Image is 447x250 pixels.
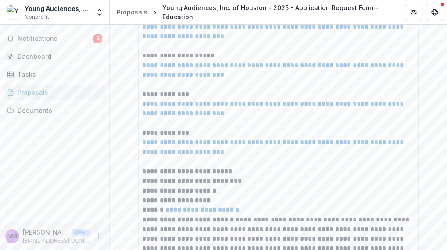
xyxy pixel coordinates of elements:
[72,229,90,236] p: User
[162,3,391,21] div: Young Audiences, Inc. of Houston - 2025 - Application Request Form - Education
[18,88,99,97] div: Proposals
[4,85,106,100] a: Proposals
[23,228,68,237] p: [PERSON_NAME]
[93,34,102,43] span: 3
[426,4,443,21] button: Get Help
[113,1,394,23] nav: breadcrumb
[4,49,106,64] a: Dashboard
[117,7,147,17] div: Proposals
[113,6,151,18] a: Proposals
[405,4,422,21] button: Partners
[18,106,99,115] div: Documents
[18,52,99,61] div: Dashboard
[4,103,106,118] a: Documents
[93,4,106,21] button: Open entity switcher
[7,5,21,19] img: Young Audiences, Inc. of Houston
[4,32,106,46] button: Notifications3
[25,4,90,13] div: Young Audiences, Inc. of [GEOGRAPHIC_DATA]
[18,70,99,79] div: Tasks
[25,13,49,21] span: Nonprofit
[18,35,93,43] span: Notifications
[7,233,17,239] div: Mary Mettenbrink
[4,67,106,82] a: Tasks
[93,231,104,242] button: More
[23,237,90,245] p: [EMAIL_ADDRESS][DOMAIN_NAME]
